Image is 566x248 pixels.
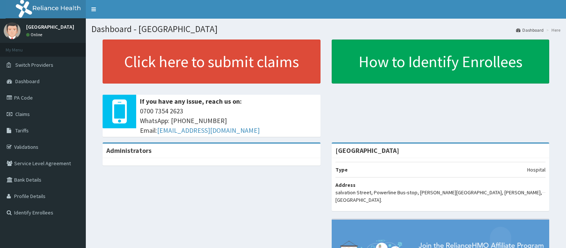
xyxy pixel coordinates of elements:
[544,27,560,33] li: Here
[140,106,317,135] span: 0700 7354 2623 WhatsApp: [PHONE_NUMBER] Email:
[332,40,550,84] a: How to Identify Enrollees
[26,24,74,29] p: [GEOGRAPHIC_DATA]
[4,22,21,39] img: User Image
[15,127,29,134] span: Tariffs
[140,97,242,106] b: If you have any issue, reach us on:
[15,78,40,85] span: Dashboard
[103,40,320,84] a: Click here to submit claims
[516,27,544,33] a: Dashboard
[335,189,546,204] p: salvation Street, Powerline Bus-stop, [PERSON_NAME][GEOGRAPHIC_DATA], [PERSON_NAME], [GEOGRAPHIC_...
[335,182,356,188] b: Address
[157,126,260,135] a: [EMAIL_ADDRESS][DOMAIN_NAME]
[335,166,348,173] b: Type
[91,24,560,34] h1: Dashboard - [GEOGRAPHIC_DATA]
[527,166,545,173] p: Hospital
[335,146,399,155] strong: [GEOGRAPHIC_DATA]
[15,111,30,117] span: Claims
[15,62,53,68] span: Switch Providers
[106,146,151,155] b: Administrators
[26,32,44,37] a: Online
